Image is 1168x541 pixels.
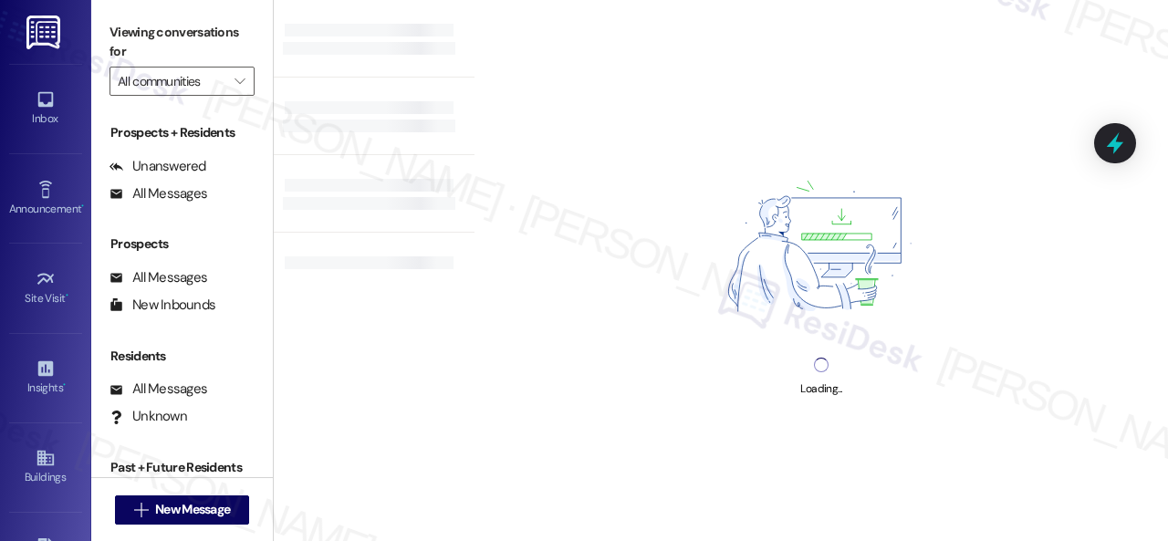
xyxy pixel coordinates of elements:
a: Site Visit • [9,264,82,313]
div: New Inbounds [109,296,215,315]
div: Prospects [91,234,273,254]
label: Viewing conversations for [109,18,255,67]
div: All Messages [109,268,207,287]
span: • [81,200,84,213]
div: All Messages [109,380,207,399]
div: All Messages [109,184,207,203]
div: Loading... [800,380,841,399]
span: New Message [155,500,230,519]
a: Insights • [9,353,82,402]
input: All communities [118,67,225,96]
a: Inbox [9,84,82,133]
div: Residents [91,347,273,366]
div: Prospects + Residents [91,123,273,142]
a: Buildings [9,442,82,492]
div: Unknown [109,407,187,426]
button: New Message [115,495,250,525]
i:  [235,74,245,88]
img: ResiDesk Logo [26,16,64,49]
span: • [63,379,66,391]
span: • [66,289,68,302]
div: Past + Future Residents [91,458,273,477]
div: Unanswered [109,157,206,176]
i:  [134,503,148,517]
